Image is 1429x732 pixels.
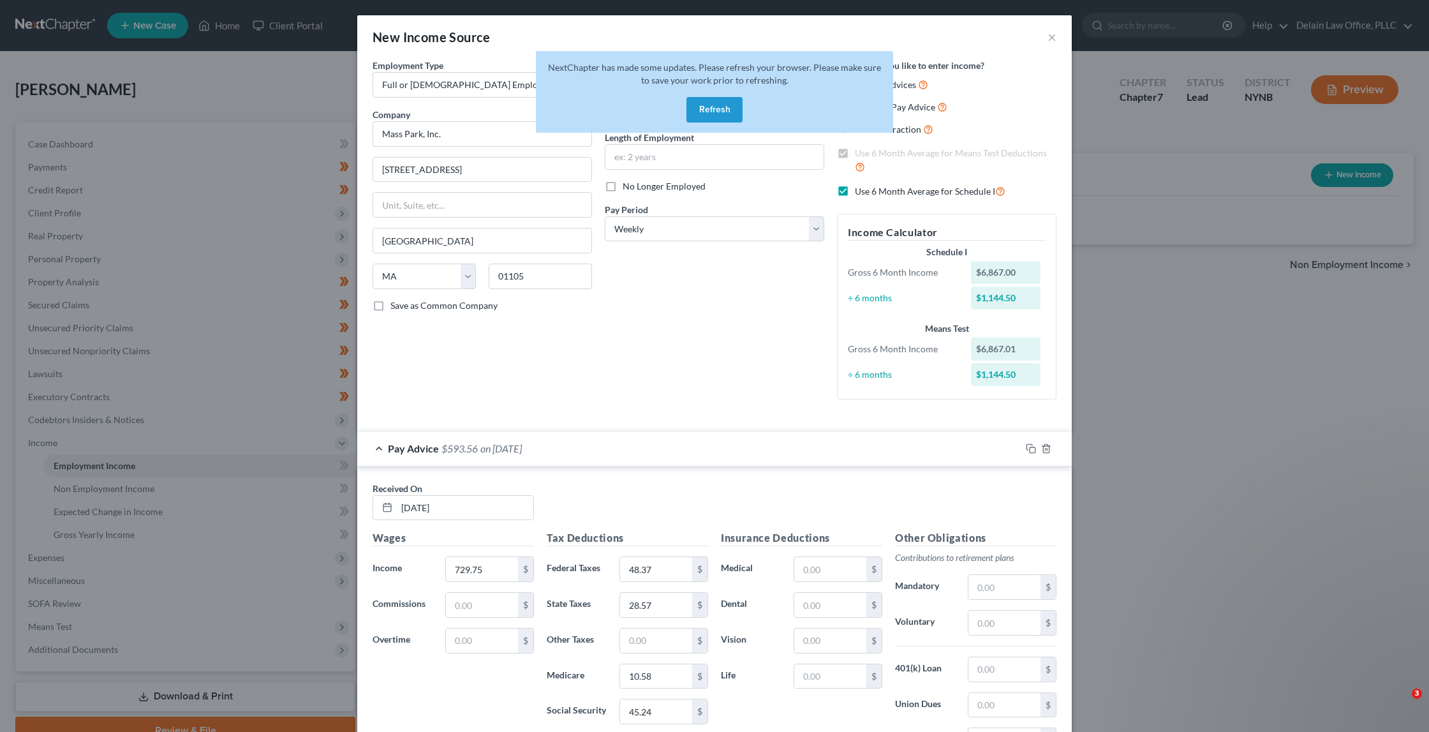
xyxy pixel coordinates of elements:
input: MM/DD/YYYY [397,496,533,520]
input: 0.00 [620,699,692,724]
div: $ [518,593,533,617]
button: × [1048,29,1056,45]
span: Employment Type [373,60,443,71]
div: New Income Source [373,28,491,46]
div: $ [1040,693,1056,717]
div: Means Test [848,322,1046,335]
input: Enter city... [373,228,591,253]
input: 0.00 [446,557,518,581]
input: Enter address... [373,158,591,182]
h5: Tax Deductions [547,530,708,546]
div: $ [692,557,707,581]
label: How would you like to enter income? [837,59,984,72]
label: Social Security [540,699,613,724]
input: 0.00 [446,629,518,653]
span: Income [373,562,402,573]
label: 401(k) Loan [889,657,961,682]
div: $6,867.00 [971,261,1041,284]
span: Save as Common Company [390,300,498,311]
h5: Wages [373,530,534,546]
h5: Income Calculator [848,225,1046,241]
div: $ [692,664,707,689]
div: ÷ 6 months [841,368,965,381]
input: Search company by name... [373,121,592,147]
input: ex: 2 years [605,145,824,169]
span: $593.56 [441,442,478,454]
label: Life [714,664,787,689]
span: 3 [1412,689,1422,699]
label: Union Dues [889,692,961,718]
input: 0.00 [446,593,518,617]
span: Received On [373,483,422,494]
div: $1,144.50 [971,363,1041,386]
span: Company [373,109,410,120]
input: 0.00 [968,657,1040,682]
input: 0.00 [968,611,1040,635]
div: $ [1040,575,1056,599]
div: $ [866,629,882,653]
label: Mandatory [889,574,961,600]
input: 0.00 [620,664,692,689]
input: 0.00 [620,629,692,653]
div: $ [692,699,707,724]
input: 0.00 [794,664,866,689]
div: $ [1040,611,1056,635]
input: 0.00 [968,575,1040,599]
input: 0.00 [620,593,692,617]
p: Contributions to retirement plans [895,551,1056,564]
div: $ [866,664,882,689]
h5: Other Obligations [895,530,1056,546]
div: $1,144.50 [971,287,1041,310]
div: ÷ 6 months [841,292,965,304]
div: $ [518,629,533,653]
span: Use 6 Month Average for Schedule I [855,186,995,197]
button: Refresh [686,97,743,123]
span: No Longer Employed [623,181,706,191]
span: Pay Advice [388,442,439,454]
input: 0.00 [794,629,866,653]
div: Schedule I [848,246,1046,258]
label: Medical [714,556,787,582]
label: Medicare [540,664,613,689]
input: Enter zip... [489,264,592,289]
div: $ [866,593,882,617]
span: Pay Period [605,204,648,215]
div: Gross 6 Month Income [841,343,965,355]
input: 0.00 [620,557,692,581]
input: 0.00 [794,593,866,617]
span: on [DATE] [480,442,522,454]
label: Dental [714,592,787,618]
span: NextChapter has made some updates. Please refresh your browser. Please make sure to save your wor... [548,62,881,86]
iframe: Intercom live chat [1386,689,1416,719]
span: Just One Pay Advice [855,101,935,112]
div: $6,867.01 [971,338,1041,361]
label: Commissions [366,592,439,618]
div: $ [692,593,707,617]
input: 0.00 [968,693,1040,717]
label: State Taxes [540,592,613,618]
label: Overtime [366,628,439,654]
span: Use 6 Month Average for Means Test Deductions [855,147,1047,158]
h5: Insurance Deductions [721,530,882,546]
div: $ [866,557,882,581]
div: Gross 6 Month Income [841,266,965,279]
div: $ [692,629,707,653]
label: Federal Taxes [540,556,613,582]
label: Other Taxes [540,628,613,654]
div: $ [1040,657,1056,682]
input: 0.00 [794,557,866,581]
input: Unit, Suite, etc... [373,193,591,217]
label: Vision [714,628,787,654]
div: $ [518,557,533,581]
label: Voluntary [889,610,961,636]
